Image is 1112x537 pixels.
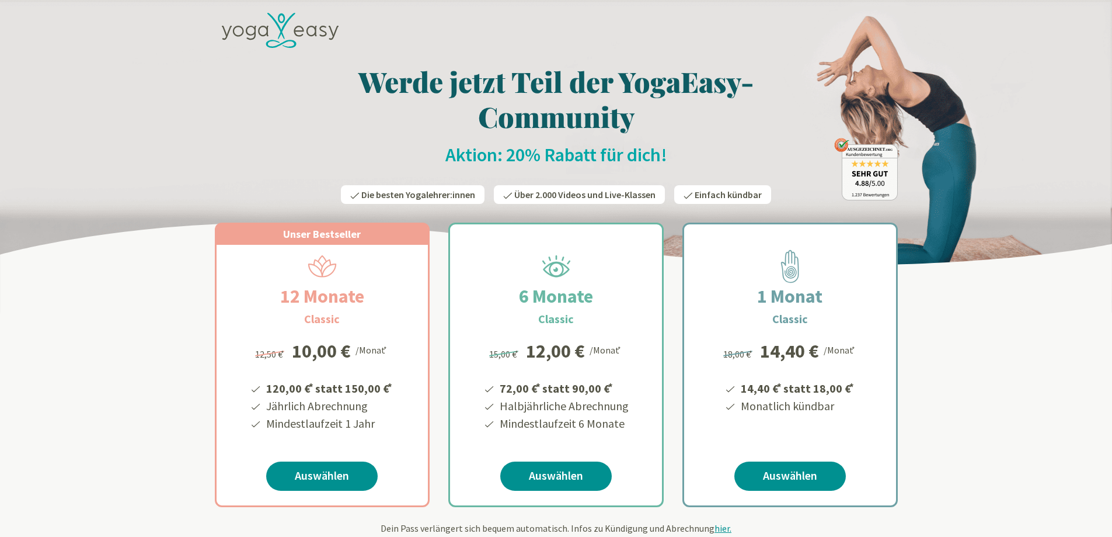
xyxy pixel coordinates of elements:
[266,462,378,491] a: Auswählen
[361,189,475,200] span: Die besten Yogalehrer:innen
[489,348,520,360] span: 15,00 €
[500,462,612,491] a: Auswählen
[264,377,394,397] li: 120,00 € statt 150,00 €
[264,415,394,432] li: Mindestlaufzeit 1 Jahr
[824,342,857,357] div: /Monat
[215,143,898,167] h2: Aktion: 20% Rabatt für dich!
[283,227,361,241] span: Unser Bestseller
[255,348,286,360] span: 12,50 €
[723,348,754,360] span: 18,00 €
[739,377,856,397] li: 14,40 € statt 18,00 €
[739,397,856,415] li: Monatlich kündbar
[215,64,898,134] h1: Werde jetzt Teil der YogaEasy-Community
[304,310,340,328] h3: Classic
[252,282,392,310] h2: 12 Monate
[734,462,846,491] a: Auswählen
[714,522,731,534] span: hier.
[590,342,623,357] div: /Monat
[695,189,762,200] span: Einfach kündbar
[834,138,898,200] img: ausgezeichnet_badge.png
[292,342,351,361] div: 10,00 €
[498,397,629,415] li: Halbjährliche Abrechnung
[538,310,574,328] h3: Classic
[772,310,808,328] h3: Classic
[498,377,629,397] li: 72,00 € statt 90,00 €
[264,397,394,415] li: Jährlich Abrechnung
[355,342,389,357] div: /Monat
[498,415,629,432] li: Mindestlaufzeit 6 Monate
[526,342,585,361] div: 12,00 €
[760,342,819,361] div: 14,40 €
[491,282,621,310] h2: 6 Monate
[729,282,850,310] h2: 1 Monat
[514,189,656,200] span: Über 2.000 Videos und Live-Klassen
